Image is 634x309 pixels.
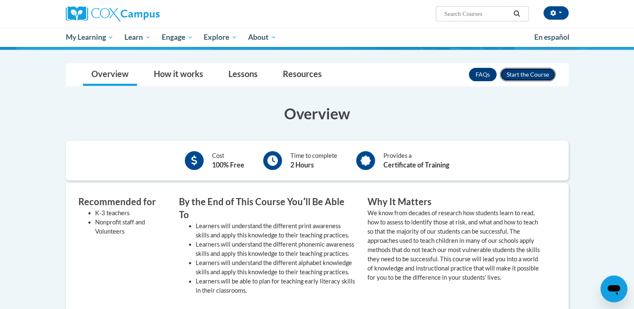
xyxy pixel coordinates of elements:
span: Explore [204,32,237,42]
li: Learners will understand the different print awareness skills and apply this knowledge to their t... [196,221,355,240]
div: Provides a [383,151,449,170]
b: 2 Hours [290,161,314,169]
li: Learners will understand the different alphabet knowledge skills and apply this knowledge to thei... [196,258,355,277]
p: We know from decades of research how students learn to read, how to assess to identify those at r... [367,209,543,282]
div: Cost [212,151,244,170]
iframe: Button to launch messaging window, conversation in progress [600,276,627,302]
img: Cox Campus [66,6,160,21]
a: How it works [145,64,212,86]
span: My Learning [65,32,114,42]
h3: Why It Matters [367,196,543,209]
button: Search [510,9,523,19]
a: About [243,28,282,47]
b: 100% Free [212,161,244,169]
input: Search Courses [443,9,510,19]
span: Engage [162,32,193,42]
a: Explore [198,28,243,47]
span: Learn [124,32,151,42]
button: Account Settings [543,6,569,20]
div: Main menu [53,28,581,47]
a: Cox Campus [66,6,225,21]
h3: Overview [66,103,569,124]
a: Resources [274,64,330,86]
a: Learn [119,28,156,47]
li: Learners will be able to plan for teaching early literacy skills in their classrooms. [196,277,355,295]
a: FAQs [469,68,497,81]
span: En español [534,33,569,41]
a: My Learning [60,28,119,47]
li: Nonprofit staff and Volunteers [95,218,166,236]
h3: By the End of This Course Youʹll Be Able To [179,196,355,221]
b: Certificate of Training [383,161,449,169]
div: Time to complete [290,151,337,170]
span: About [248,32,277,42]
a: Overview [83,64,137,86]
a: Lessons [220,64,266,86]
h3: Recommended for [78,196,166,209]
a: En español [529,28,575,46]
button: Enroll [500,68,556,81]
li: K-3 teachers [95,209,166,218]
li: Learners will understand the different phonemic awareness skills and apply this knowledge to thei... [196,240,355,258]
a: Engage [156,28,199,47]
